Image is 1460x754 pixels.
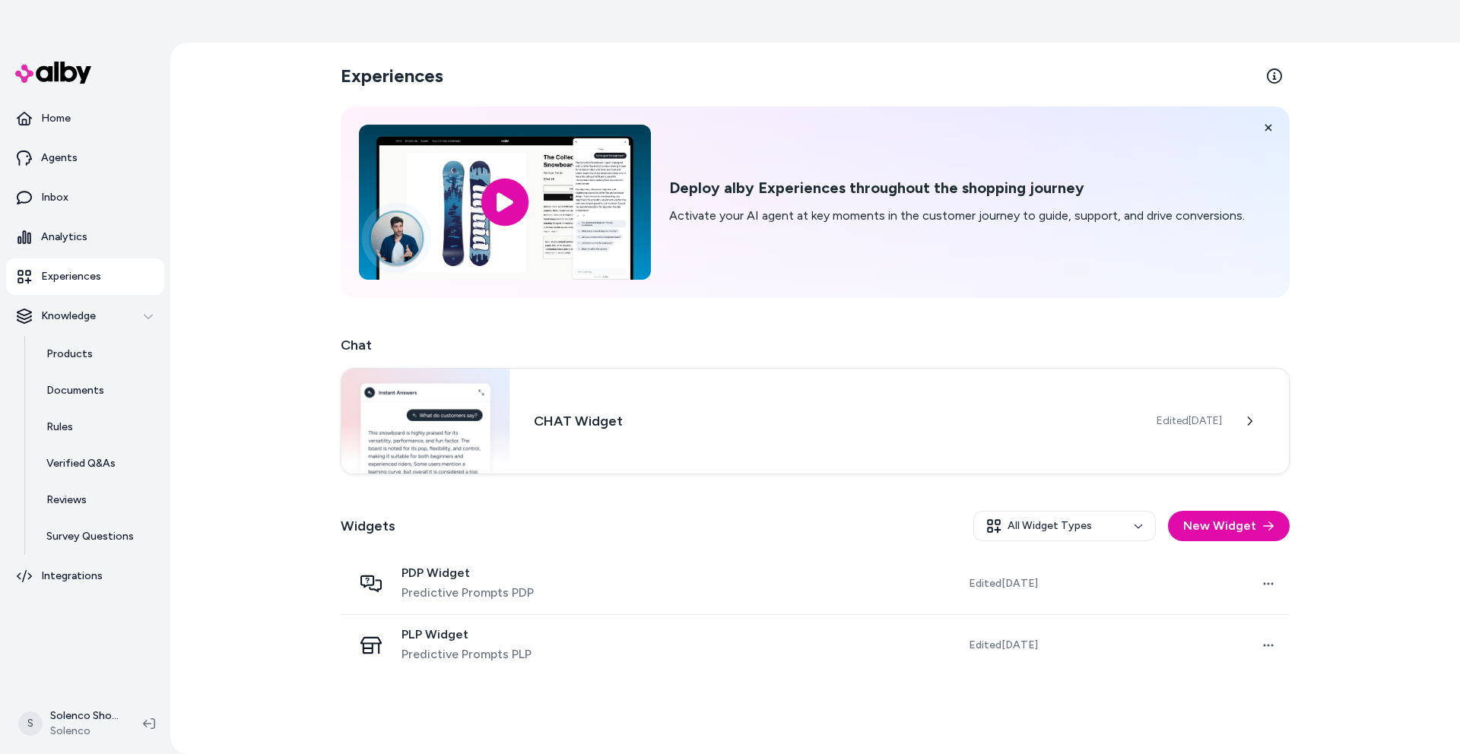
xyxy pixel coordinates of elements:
span: Edited [DATE] [969,576,1038,591]
p: Integrations [41,569,103,584]
a: Integrations [6,558,164,594]
a: Reviews [31,482,164,518]
a: Documents [31,372,164,409]
a: Inbox [6,179,164,216]
p: Home [41,111,71,126]
p: Experiences [41,269,101,284]
p: Reviews [46,493,87,508]
span: Predictive Prompts PLP [401,645,532,664]
img: Chat widget [341,369,509,474]
p: Verified Q&As [46,456,116,471]
button: SSolenco ShopifySolenco [9,699,131,748]
p: Survey Questions [46,529,134,544]
h2: Chat [341,334,1290,356]
h2: Widgets [341,515,395,537]
span: Edited [DATE] [969,638,1038,653]
a: Analytics [6,219,164,255]
p: Activate your AI agent at key moments in the customer journey to guide, support, and drive conver... [669,207,1245,225]
p: Documents [46,383,104,398]
span: S [18,711,43,736]
p: Rules [46,420,73,435]
h3: CHAT Widget [534,410,1132,432]
button: All Widget Types [973,511,1156,541]
a: Survey Questions [31,518,164,555]
a: Home [6,100,164,137]
span: Edited [DATE] [1157,413,1222,429]
p: Inbox [41,190,68,205]
a: Verified Q&As [31,445,164,482]
a: Chat widgetCHAT WidgetEdited[DATE] [341,368,1290,474]
h2: Experiences [341,64,443,88]
p: Knowledge [41,309,96,324]
p: Solenco Shopify [50,708,119,724]
button: Knowledge [6,298,164,334]
button: New Widget [1168,511,1290,541]
span: PDP Widget [401,565,534,581]
img: alby Logo [15,62,91,84]
a: Products [31,336,164,372]
a: Rules [31,409,164,445]
p: Products [46,347,93,362]
span: Predictive Prompts PDP [401,584,534,602]
span: PLP Widget [401,627,532,642]
p: Analytics [41,230,87,245]
a: Experiences [6,258,164,295]
a: Agents [6,140,164,176]
h2: Deploy alby Experiences throughout the shopping journey [669,179,1245,198]
p: Agents [41,150,78,166]
span: Solenco [50,724,119,739]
